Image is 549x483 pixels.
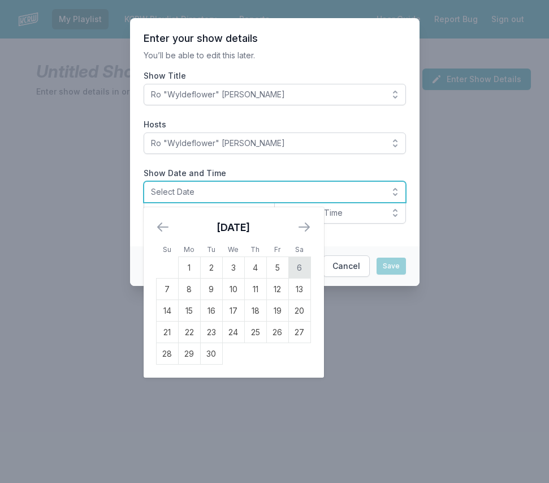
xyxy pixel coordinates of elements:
label: Hosts [144,119,406,130]
td: Saturday, September 13, 2025 [288,279,310,300]
small: Sa [295,245,304,254]
td: Tuesday, September 9, 2025 [200,279,222,300]
p: You’ll be able to edit this later. [144,50,406,61]
td: Friday, September 5, 2025 [266,257,288,279]
td: Wednesday, September 3, 2025 [222,257,244,279]
td: Thursday, September 18, 2025 [244,300,266,322]
small: Su [163,245,171,254]
td: Sunday, September 21, 2025 [156,322,178,343]
td: Wednesday, September 24, 2025 [222,322,244,343]
td: Thursday, September 4, 2025 [244,257,266,279]
td: Monday, September 22, 2025 [178,322,200,343]
span: Select Date [151,186,383,198]
small: We [228,245,239,254]
strong: [DATE] [217,221,250,233]
td: Tuesday, September 2, 2025 [200,257,222,279]
span: Select End Time [282,207,383,219]
button: Move backward to switch to the previous month. [156,220,170,234]
span: Ro "Wyldeflower" [PERSON_NAME] [151,89,383,100]
td: Saturday, September 27, 2025 [288,322,310,343]
td: Saturday, September 20, 2025 [288,300,310,322]
small: Th [250,245,260,254]
td: Friday, September 26, 2025 [266,322,288,343]
td: Monday, September 15, 2025 [178,300,200,322]
td: Monday, September 29, 2025 [178,343,200,365]
button: Save [377,258,406,275]
small: Tu [207,245,215,254]
div: Calendar [144,207,323,378]
legend: Show Date and Time [144,168,226,179]
td: Tuesday, September 30, 2025 [200,343,222,365]
span: Ro "Wyldeflower" [PERSON_NAME] [151,138,383,149]
td: Tuesday, September 23, 2025 [200,322,222,343]
small: Fr [274,245,280,254]
td: Thursday, September 25, 2025 [244,322,266,343]
button: Select End Time [274,202,406,224]
td: Friday, September 12, 2025 [266,279,288,300]
button: Ro "Wyldeflower" [PERSON_NAME] [144,132,406,154]
button: Select Date [144,181,406,203]
button: Ro "Wyldeflower" [PERSON_NAME] [144,84,406,105]
small: Mo [184,245,194,254]
td: Friday, September 19, 2025 [266,300,288,322]
td: Wednesday, September 10, 2025 [222,279,244,300]
td: Wednesday, September 17, 2025 [222,300,244,322]
td: Monday, September 1, 2025 [178,257,200,279]
td: Sunday, September 7, 2025 [156,279,178,300]
td: Saturday, September 6, 2025 [288,257,310,279]
td: Thursday, September 11, 2025 [244,279,266,300]
button: Cancel [323,255,370,277]
td: Monday, September 8, 2025 [178,279,200,300]
button: Move forward to switch to the next month. [297,220,311,234]
td: Sunday, September 28, 2025 [156,343,178,365]
td: Sunday, September 14, 2025 [156,300,178,322]
header: Enter your show details [144,32,406,45]
label: Show Title [144,70,406,82]
td: Tuesday, September 16, 2025 [200,300,222,322]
